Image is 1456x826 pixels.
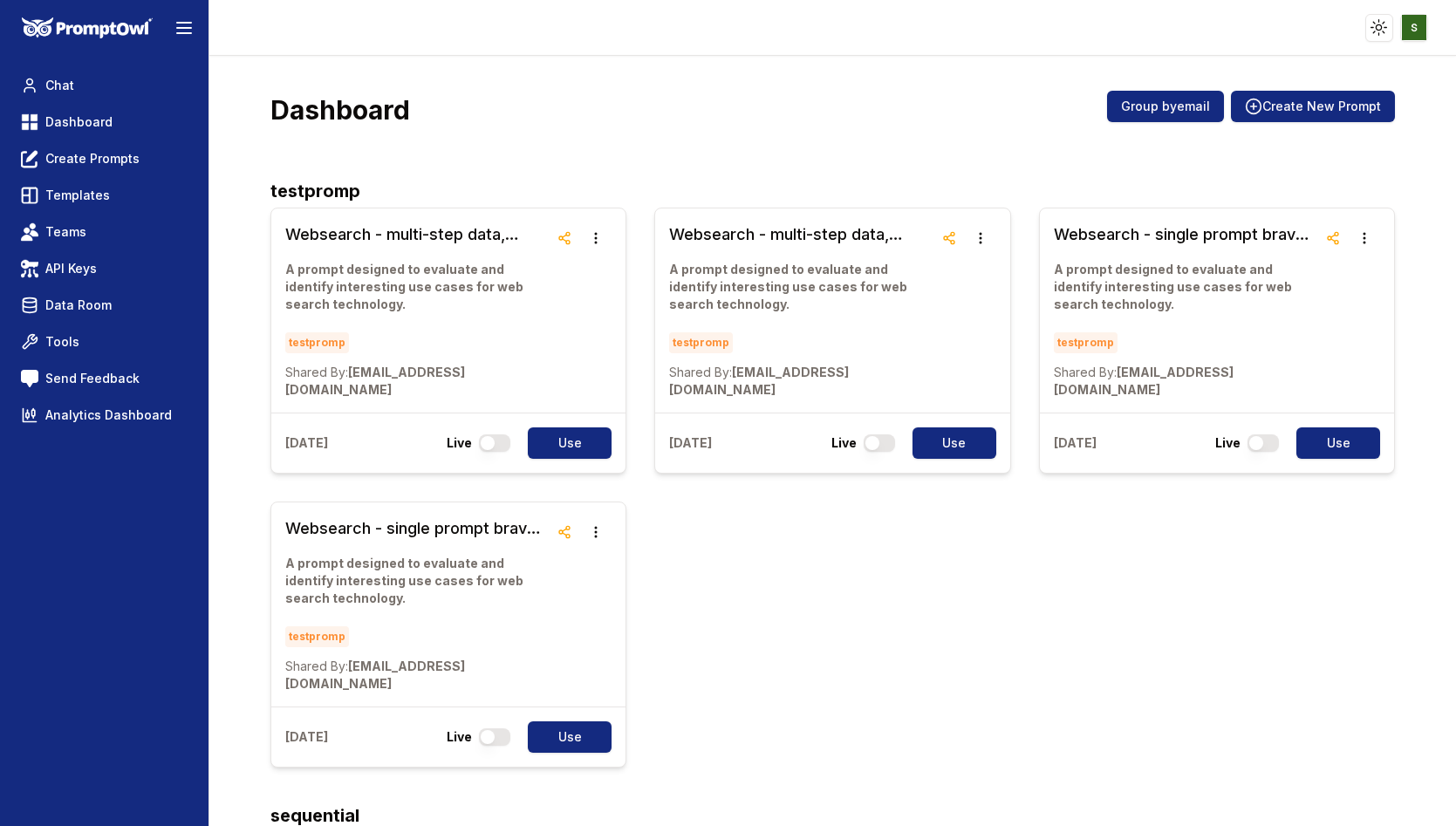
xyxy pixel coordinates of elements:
a: Use [517,427,612,459]
a: Create Prompts [14,143,195,174]
a: Analytics Dashboard [14,399,195,431]
span: testpromp [669,332,733,353]
a: Teams [14,216,195,248]
span: Shared By: [1054,365,1117,379]
h3: Websearch - multi-step data, search and more, multiple [669,222,933,247]
p: [DATE] [669,434,712,452]
button: Use [528,427,612,459]
p: A prompt designed to evaluate and identify interesting use cases for web search technology. [285,555,550,607]
span: testpromp [285,626,349,647]
span: API Keys [45,260,97,277]
p: [DATE] [1054,434,1097,452]
span: Send Feedback [45,370,140,387]
a: Use [1286,427,1380,459]
a: Templates [14,180,195,211]
button: Use [1296,427,1380,459]
span: Teams [45,223,86,241]
a: Websearch - single prompt brave AND RAGA prompt designed to evaluate and identify interesting use... [285,516,550,693]
h3: Websearch - multi-step data, search and more, single model, single step [285,222,550,247]
p: Live [831,434,857,452]
span: Tools [45,333,79,351]
p: Live [447,434,472,452]
a: Websearch - single prompt brave only (1)A prompt designed to evaluate and identify interesting us... [1054,222,1318,399]
a: Websearch - multi-step data, search and more, multipleA prompt designed to evaluate and identify ... [669,222,933,399]
a: Send Feedback [14,363,195,394]
button: Create New Prompt [1231,91,1395,122]
span: Shared By: [669,365,732,379]
span: Analytics Dashboard [45,406,172,424]
a: Tools [14,326,195,358]
span: Shared By: [285,659,348,673]
a: Dashboard [14,106,195,138]
img: ACg8ocKzQA5sZIhSfHl4qZiZGWNIJ57aHua1iTAA8qHBENU3D3RYog=s96-c [1402,15,1427,40]
p: A prompt designed to evaluate and identify interesting use cases for web search technology. [285,261,550,313]
a: Use [902,427,996,459]
h2: testpromp [270,178,1396,204]
img: PromptOwl [22,17,153,39]
h3: Dashboard [270,94,410,126]
p: Live [1215,434,1241,452]
h3: Websearch - single prompt brave only (1) [1054,222,1318,247]
button: Use [913,427,996,459]
button: Use [528,721,612,753]
p: [EMAIL_ADDRESS][DOMAIN_NAME] [1054,364,1318,399]
a: Use [517,721,612,753]
a: Data Room [14,290,195,321]
a: API Keys [14,253,195,284]
p: [DATE] [285,728,328,746]
h3: Websearch - single prompt brave AND RAG [285,516,550,541]
p: [EMAIL_ADDRESS][DOMAIN_NAME] [285,658,550,693]
span: testpromp [1054,332,1118,353]
span: Dashboard [45,113,113,131]
span: testpromp [285,332,349,353]
span: Chat [45,77,74,94]
span: Templates [45,187,110,204]
p: Live [447,728,472,746]
a: Chat [14,70,195,101]
p: [EMAIL_ADDRESS][DOMAIN_NAME] [285,364,550,399]
img: feedback [21,370,38,387]
p: A prompt designed to evaluate and identify interesting use cases for web search technology. [669,261,933,313]
a: Websearch - multi-step data, search and more, single model, single stepA prompt designed to evalu... [285,222,550,399]
button: Group byemail [1107,91,1224,122]
p: A prompt designed to evaluate and identify interesting use cases for web search technology. [1054,261,1318,313]
p: [EMAIL_ADDRESS][DOMAIN_NAME] [669,364,933,399]
span: Create Prompts [45,150,140,167]
span: Shared By: [285,365,348,379]
p: [DATE] [285,434,328,452]
span: Data Room [45,297,112,314]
